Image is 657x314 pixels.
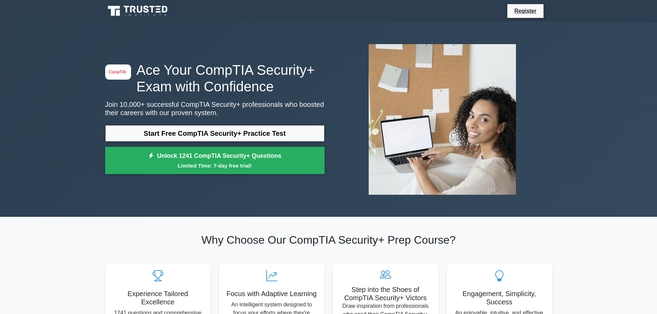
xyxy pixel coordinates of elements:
h5: Step into the Shoes of CompTIA Security+ Victors [338,285,433,302]
a: Register [510,7,540,15]
small: Limited Time: 7-day free trial! [114,162,316,170]
h1: Ace Your CompTIA Security+ Exam with Confidence [105,62,325,95]
h5: Engagement, Simplicity, Success [452,290,547,306]
a: Start Free CompTIA Security+ Practice Test [105,125,325,142]
h5: Experience Tailored Excellence [111,290,205,306]
a: Unlock 1241 CompTIA Security+ QuestionsLimited Time: 7-day free trial! [105,147,325,174]
p: Join 10,000+ successful CompTIA Security+ professionals who boosted their careers with our proven... [105,100,325,117]
h2: Why Choose Our CompTIA Security+ Prep Course? [105,233,552,246]
h5: Focus with Adaptive Learning [225,290,319,298]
